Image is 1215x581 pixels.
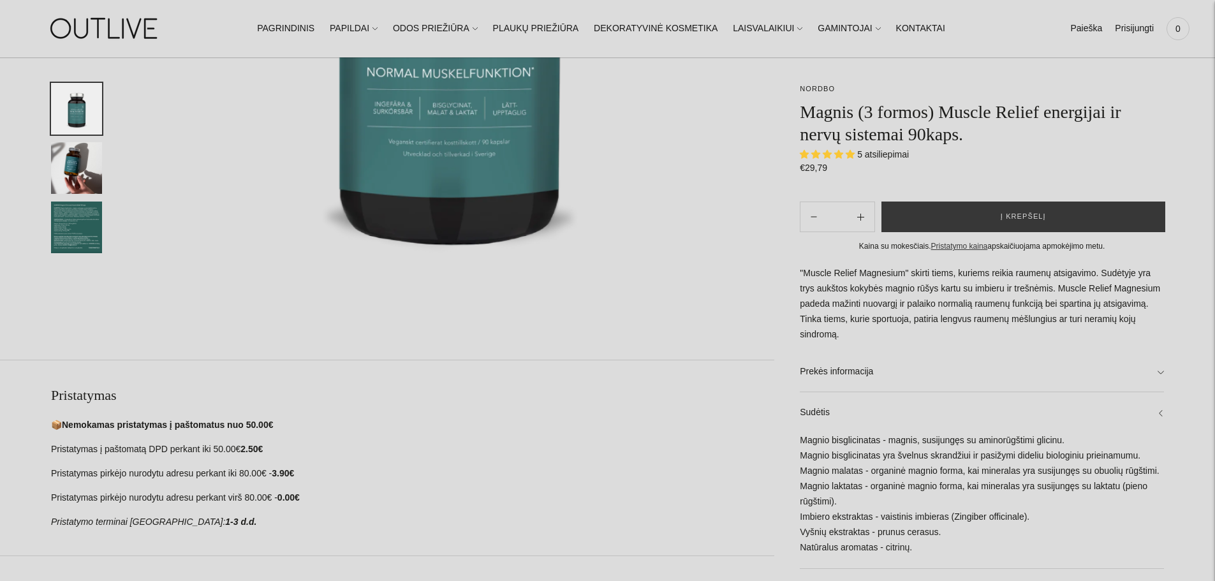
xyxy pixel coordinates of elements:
span: 5 atsiliepimai [857,149,909,159]
a: Prisijungti [1115,15,1154,43]
button: Translation missing: en.general.accessibility.image_thumbail [51,202,102,253]
p: 📦 [51,418,774,433]
p: Pristatymas pirkėjo nurodytu adresu perkant iki 80.00€ - [51,466,774,482]
strong: Nemokamas pristatymas į paštomatus nuo 50.00€ [62,420,273,430]
img: OUTLIVE [26,6,185,50]
a: ODOS PRIEŽIŪRA [393,15,478,43]
strong: 2.50€ [240,444,263,454]
strong: 1-3 d.d. [225,517,256,527]
button: Į krepšelį [881,202,1165,232]
h2: Pristatymas [51,386,774,405]
a: GAMINTOJAI [818,15,880,43]
a: DEKORATYVINĖ KOSMETIKA [594,15,718,43]
button: Translation missing: en.general.accessibility.image_thumbail [51,142,102,194]
button: Subtract product quantity [847,202,874,232]
input: Product quantity [827,208,846,226]
span: Į krepšelį [1001,210,1046,223]
a: Paieška [1070,15,1102,43]
p: Pristatymas pirkėjo nurodytu adresu perkant virš 80.00€ - [51,490,774,506]
span: 5.00 stars [800,149,857,159]
h1: Magnis (3 formos) Muscle Relief energijai ir nervų sistemai 90kaps. [800,101,1164,145]
a: KONTAKTAI [896,15,945,43]
a: Sudėtis [800,392,1164,433]
p: "Muscle Relief Magnesium" skirti tiems, kuriems reikia raumenų atsigavimo. Sudėtyje yra trys aukš... [800,266,1164,342]
a: PAGRINDINIS [257,15,314,43]
a: 0 [1167,15,1189,43]
button: Add product quantity [800,202,827,232]
a: PAPILDAI [330,15,378,43]
span: 0 [1169,20,1187,38]
em: Pristatymo terminai [GEOGRAPHIC_DATA]: [51,517,225,527]
button: Translation missing: en.general.accessibility.image_thumbail [51,83,102,135]
strong: 0.00€ [277,492,300,503]
div: Magnio bisglicinatas - magnis, susijungęs su aminorūgštimi glicinu. Magnio bisglicinatas yra švel... [800,433,1164,568]
p: Pristatymas į paštomatą DPD perkant iki 50.00€ [51,442,774,457]
span: €29,79 [800,163,827,173]
a: PLAUKŲ PRIEŽIŪRA [493,15,579,43]
strong: 3.90€ [272,468,294,478]
a: Prekės informacija [800,351,1164,392]
a: NORDBO [800,85,835,92]
div: Kaina su mokesčiais. apskaičiuojama apmokėjimo metu. [800,240,1164,253]
a: LAISVALAIKIUI [733,15,802,43]
a: Pristatymo kaina [931,242,988,251]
